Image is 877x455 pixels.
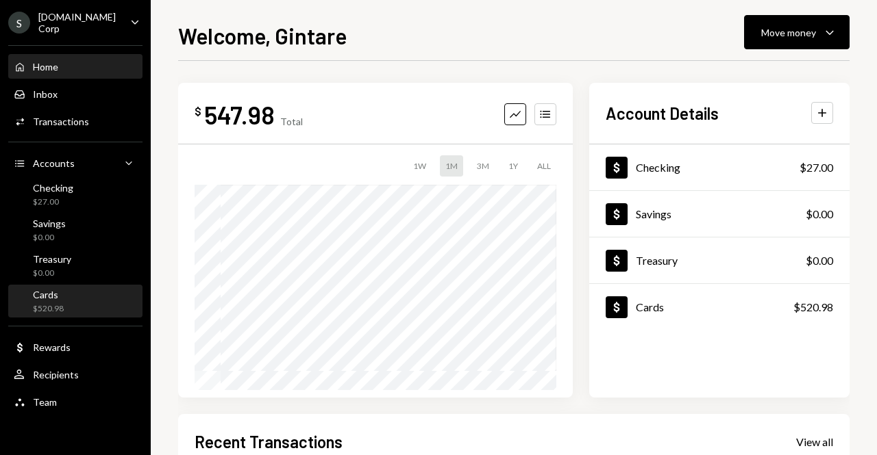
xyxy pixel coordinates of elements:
a: Treasury$0.00 [589,237,850,283]
div: Savings [33,218,66,229]
a: Home [8,54,143,79]
div: Treasury [636,254,678,267]
h1: Welcome, Gintare [178,22,347,49]
div: $0.00 [33,232,66,244]
div: Team [33,396,57,408]
div: 547.98 [204,99,275,130]
a: Team [8,389,143,414]
a: Checking$27.00 [8,178,143,211]
a: Treasury$0.00 [8,249,143,282]
div: Checking [636,161,680,174]
a: Checking$27.00 [589,144,850,190]
a: Cards$520.98 [589,284,850,330]
div: View all [796,435,833,449]
div: 3M [471,155,495,177]
a: Savings$0.00 [589,191,850,237]
div: Rewards [33,341,71,353]
div: $520.98 [33,303,64,315]
div: Accounts [33,157,75,169]
div: Checking [33,182,73,194]
div: $27.00 [33,196,73,208]
div: $0.00 [806,252,833,269]
div: 1M [440,155,463,177]
div: $ [195,105,201,118]
div: $0.00 [33,268,71,279]
div: Recipients [33,369,79,380]
div: S [8,12,30,34]
div: Transactions [33,116,89,127]
div: [DOMAIN_NAME] Corp [38,11,119,34]
div: Savings [636,207,671,220]
button: Move money [744,15,850,49]
a: Savings$0.00 [8,213,143,246]
a: Rewards [8,335,143,359]
div: 1W [408,155,432,177]
div: Cards [33,289,64,300]
div: Inbox [33,88,58,100]
div: $520.98 [793,299,833,315]
a: Inbox [8,81,143,106]
a: Cards$520.98 [8,285,143,317]
div: Move money [761,25,816,40]
a: Recipients [8,362,143,387]
div: Cards [636,300,664,313]
div: 1Y [503,155,523,177]
a: Accounts [8,151,143,175]
a: View all [796,434,833,449]
h2: Recent Transactions [195,430,343,453]
a: Transactions [8,109,143,133]
div: $0.00 [806,206,833,222]
div: $27.00 [800,159,833,176]
div: Home [33,61,58,73]
div: ALL [532,155,556,177]
div: Treasury [33,253,71,265]
div: Total [280,116,303,127]
h2: Account Details [606,102,719,125]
